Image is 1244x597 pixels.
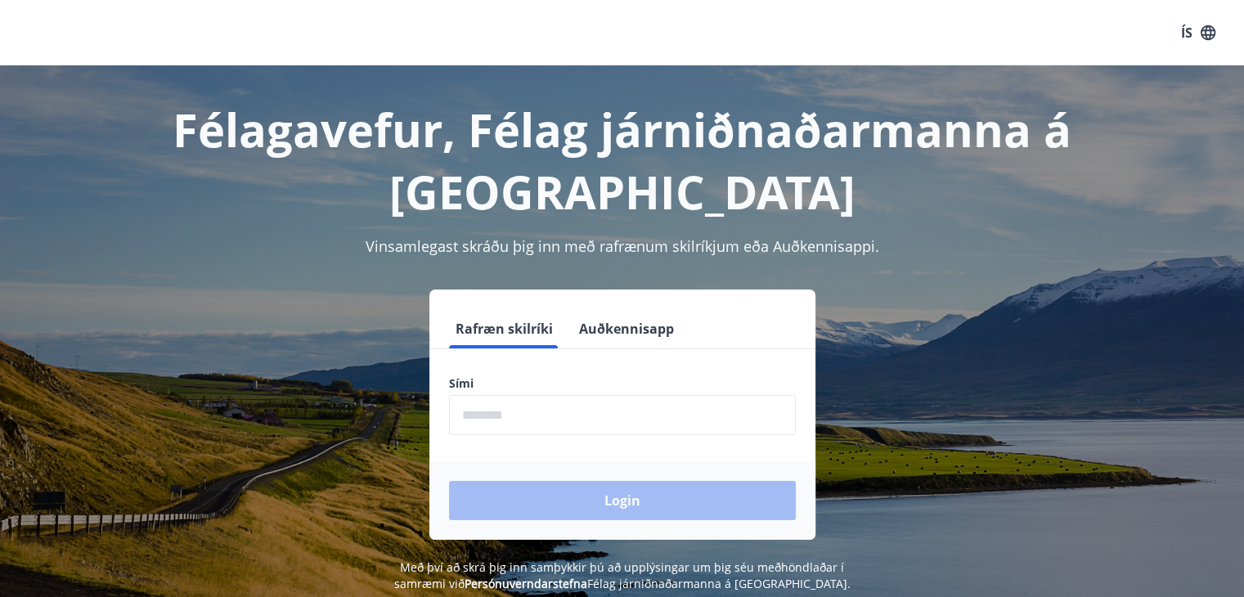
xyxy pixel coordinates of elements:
span: Vinsamlegast skráðu þig inn með rafrænum skilríkjum eða Auðkennisappi. [366,236,879,256]
a: Persónuverndarstefna [465,576,587,591]
label: Sími [449,375,796,392]
span: Með því að skrá þig inn samþykkir þú að upplýsingar um þig séu meðhöndlaðar í samræmi við Félag j... [394,559,851,591]
button: Auðkennisapp [573,309,680,348]
h1: Félagavefur, Félag járniðnaðarmanna á [GEOGRAPHIC_DATA] [53,98,1192,222]
button: Rafræn skilríki [449,309,559,348]
button: ÍS [1172,18,1224,47]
